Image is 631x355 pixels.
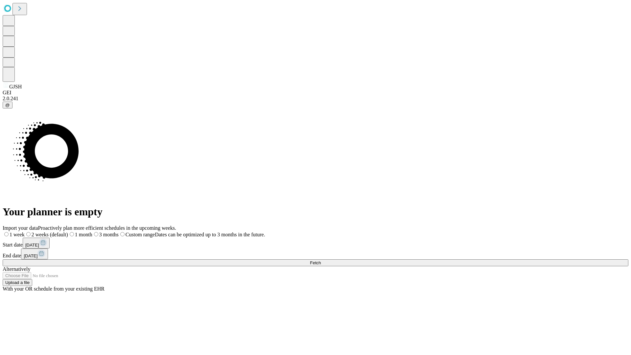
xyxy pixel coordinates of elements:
span: Dates can be optimized up to 3 months in the future. [155,232,265,237]
button: Upload a file [3,279,32,286]
div: 2.0.241 [3,96,628,102]
button: [DATE] [23,238,50,248]
input: Custom rangeDates can be optimized up to 3 months in the future. [120,232,125,236]
input: 1 week [4,232,9,236]
input: 1 month [70,232,74,236]
span: @ [5,103,10,107]
button: Fetch [3,259,628,266]
span: Fetch [310,260,321,265]
span: Import your data [3,225,38,231]
h1: Your planner is empty [3,206,628,218]
div: End date [3,248,628,259]
span: Custom range [126,232,155,237]
span: With your OR schedule from your existing EHR [3,286,105,292]
span: Proactively plan more efficient schedules in the upcoming weeks. [38,225,176,231]
span: Alternatively [3,266,30,272]
span: [DATE] [24,253,37,258]
button: @ [3,102,12,108]
span: GJSH [9,84,22,89]
input: 3 months [94,232,98,236]
button: [DATE] [21,248,48,259]
input: 2 weeks (default) [26,232,31,236]
span: 2 weeks (default) [32,232,68,237]
span: 1 month [75,232,92,237]
span: 1 week [10,232,25,237]
div: GEI [3,90,628,96]
span: [DATE] [25,243,39,248]
span: 3 months [99,232,119,237]
div: Start date [3,238,628,248]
